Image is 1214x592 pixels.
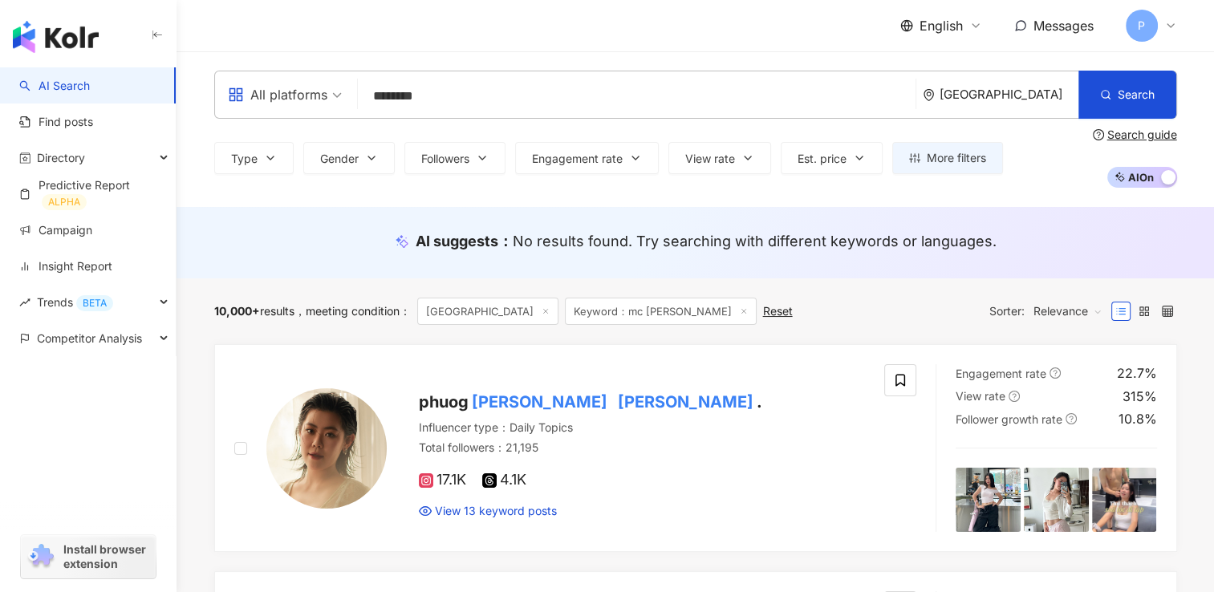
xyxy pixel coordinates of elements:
[1118,88,1155,101] span: Search
[303,142,395,174] button: Gender
[416,231,997,251] div: AI suggests ：
[419,503,557,519] a: View 13 keyword posts
[19,114,93,130] a: Find posts
[1107,128,1177,141] div: Search guide
[1009,391,1020,402] span: question-circle
[214,304,260,318] span: 10,000+
[320,152,359,165] span: Gender
[927,152,986,164] span: More filters
[956,389,1005,403] span: View rate
[421,152,469,165] span: Followers
[19,222,92,238] a: Campaign
[1050,367,1061,379] span: question-circle
[532,152,623,165] span: Engagement rate
[940,87,1078,101] div: [GEOGRAPHIC_DATA]
[763,305,793,318] div: Reset
[515,142,659,174] button: Engagement rate
[920,17,963,34] span: English
[615,389,757,415] mark: [PERSON_NAME]
[37,284,113,320] span: Trends
[214,344,1177,552] a: KOL Avatarphuog[PERSON_NAME][PERSON_NAME].Influencer type：Daily TopicsTotal followers：21,19517.1K...
[37,320,142,356] span: Competitor Analysis
[231,152,258,165] span: Type
[1093,129,1104,140] span: question-circle
[482,472,526,489] span: 4.1K
[19,258,112,274] a: Insight Report
[419,472,466,489] span: 17.1K
[419,440,866,456] div: Total followers ： 21,195
[956,468,1021,533] img: post-image
[26,544,56,570] img: chrome extension
[757,392,762,412] span: .
[892,142,1003,174] button: More filters
[1119,410,1157,428] div: 10.8%
[1033,298,1102,324] span: Relevance
[21,535,156,578] a: chrome extensionInstall browser extension
[63,542,151,571] span: Install browser extension
[417,298,558,325] span: [GEOGRAPHIC_DATA]
[19,78,90,94] a: searchAI Search
[798,152,847,165] span: Est. price
[956,367,1046,380] span: Engagement rate
[510,420,573,434] span: Daily Topics
[781,142,883,174] button: Est. price
[228,87,244,103] span: appstore
[989,298,1111,324] div: Sorter:
[923,89,935,101] span: environment
[228,82,327,107] div: All platforms
[1066,413,1077,424] span: question-circle
[668,142,771,174] button: View rate
[214,142,294,174] button: Type
[1117,364,1157,382] div: 22.7%
[1033,18,1094,34] span: Messages
[435,503,557,519] span: View 13 keyword posts
[266,388,387,509] img: KOL Avatar
[419,420,866,436] div: Influencer type ：
[1024,468,1089,533] img: post-image
[19,177,163,210] a: Predictive ReportALPHA
[513,233,997,249] span: No results found. Try searching with different keywords or languages.
[13,21,99,53] img: logo
[294,304,411,318] span: meeting condition ：
[469,389,611,415] mark: [PERSON_NAME]
[565,298,757,325] span: Keyword：mc [PERSON_NAME]
[1078,71,1176,119] button: Search
[404,142,505,174] button: Followers
[419,392,469,412] span: phuog
[685,152,735,165] span: View rate
[1138,17,1145,34] span: P
[1092,468,1157,533] img: post-image
[214,305,294,318] div: results
[76,295,113,311] div: BETA
[1123,387,1157,405] div: 315%
[19,297,30,308] span: rise
[37,140,85,176] span: Directory
[956,412,1062,426] span: Follower growth rate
